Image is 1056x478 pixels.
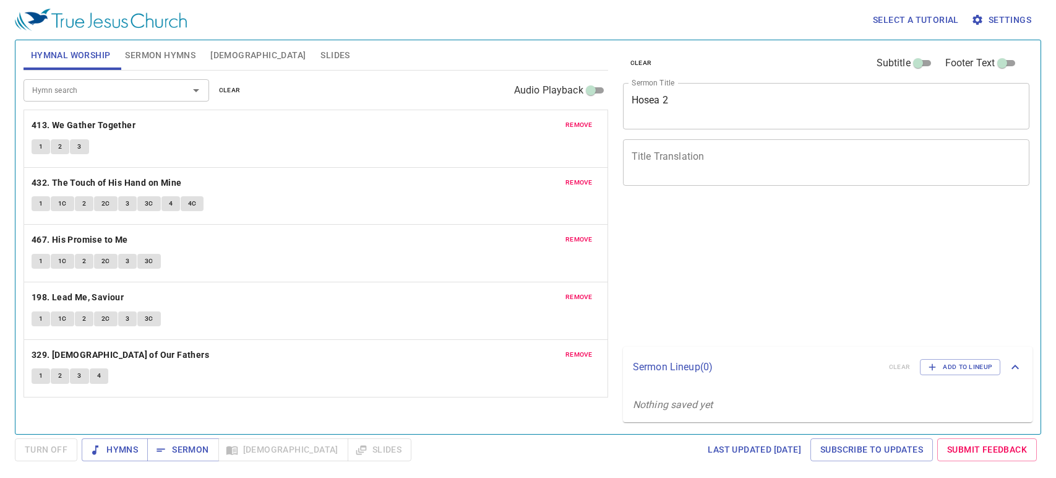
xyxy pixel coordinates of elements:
[39,313,43,324] span: 1
[565,119,593,131] span: remove
[32,232,128,248] b: 467. His Promise to Me
[210,48,306,63] span: [DEMOGRAPHIC_DATA]
[58,256,67,267] span: 1C
[708,442,801,458] span: Last updated [DATE]
[928,362,992,373] span: Add to Lineup
[873,12,959,28] span: Select a tutorial
[51,196,74,211] button: 1C
[145,198,153,209] span: 3C
[558,175,600,190] button: remove
[58,141,62,152] span: 2
[161,196,180,211] button: 4
[77,370,81,381] span: 3
[51,139,69,154] button: 2
[75,254,93,269] button: 2
[39,370,43,381] span: 1
[703,438,806,461] a: Last updated [DATE]
[558,290,600,305] button: remove
[147,438,218,461] button: Sermon
[101,313,110,324] span: 2C
[75,311,93,326] button: 2
[558,347,600,362] button: remove
[77,141,81,152] span: 3
[181,196,204,211] button: 4C
[126,313,129,324] span: 3
[15,9,187,31] img: True Jesus Church
[145,313,153,324] span: 3C
[514,83,583,98] span: Audio Playback
[565,292,593,303] span: remove
[618,199,950,342] iframe: from-child
[937,438,1037,461] a: Submit Feedback
[219,85,241,96] span: clear
[58,313,67,324] span: 1C
[94,254,118,269] button: 2C
[558,118,600,133] button: remove
[145,256,153,267] span: 3C
[868,9,964,32] button: Select a tutorial
[51,311,74,326] button: 1C
[633,360,879,375] p: Sermon Lineup ( 0 )
[157,442,208,458] span: Sermon
[32,196,50,211] button: 1
[137,254,161,269] button: 3C
[118,311,137,326] button: 3
[51,368,69,383] button: 2
[623,56,659,71] button: clear
[558,232,600,247] button: remove
[82,313,86,324] span: 2
[945,56,995,71] span: Footer Text
[51,254,74,269] button: 1C
[969,9,1036,32] button: Settings
[187,82,205,99] button: Open
[92,442,138,458] span: Hymns
[101,198,110,209] span: 2C
[101,256,110,267] span: 2C
[32,118,138,133] button: 413. We Gather Together
[877,56,911,71] span: Subtitle
[126,256,129,267] span: 3
[82,198,86,209] span: 2
[126,198,129,209] span: 3
[565,177,593,188] span: remove
[565,349,593,360] span: remove
[58,198,67,209] span: 1C
[623,347,1032,388] div: Sermon Lineup(0)clearAdd to Lineup
[565,234,593,245] span: remove
[32,311,50,326] button: 1
[39,141,43,152] span: 1
[188,198,197,209] span: 4C
[169,198,173,209] span: 4
[32,368,50,383] button: 1
[947,442,1027,458] span: Submit Feedback
[32,254,50,269] button: 1
[630,58,652,69] span: clear
[820,442,923,458] span: Subscribe to Updates
[58,370,62,381] span: 2
[32,347,212,363] button: 329. [DEMOGRAPHIC_DATA] of Our Fathers
[118,196,137,211] button: 3
[32,347,209,363] b: 329. [DEMOGRAPHIC_DATA] of Our Fathers
[32,232,130,248] button: 467. His Promise to Me
[920,359,1000,375] button: Add to Lineup
[97,370,101,381] span: 4
[633,399,713,411] i: Nothing saved yet
[94,311,118,326] button: 2C
[137,196,161,211] button: 3C
[320,48,350,63] span: Slides
[82,438,148,461] button: Hymns
[32,290,124,305] b: 198. Lead Me, Saviour
[632,94,1021,118] textarea: Hosea 2
[90,368,108,383] button: 4
[810,438,933,461] a: Subscribe to Updates
[212,83,248,98] button: clear
[32,175,184,191] button: 432. The Touch of His Hand on Mine
[32,118,135,133] b: 413. We Gather Together
[70,139,88,154] button: 3
[31,48,111,63] span: Hymnal Worship
[94,196,118,211] button: 2C
[82,256,86,267] span: 2
[137,311,161,326] button: 3C
[118,254,137,269] button: 3
[32,175,182,191] b: 432. The Touch of His Hand on Mine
